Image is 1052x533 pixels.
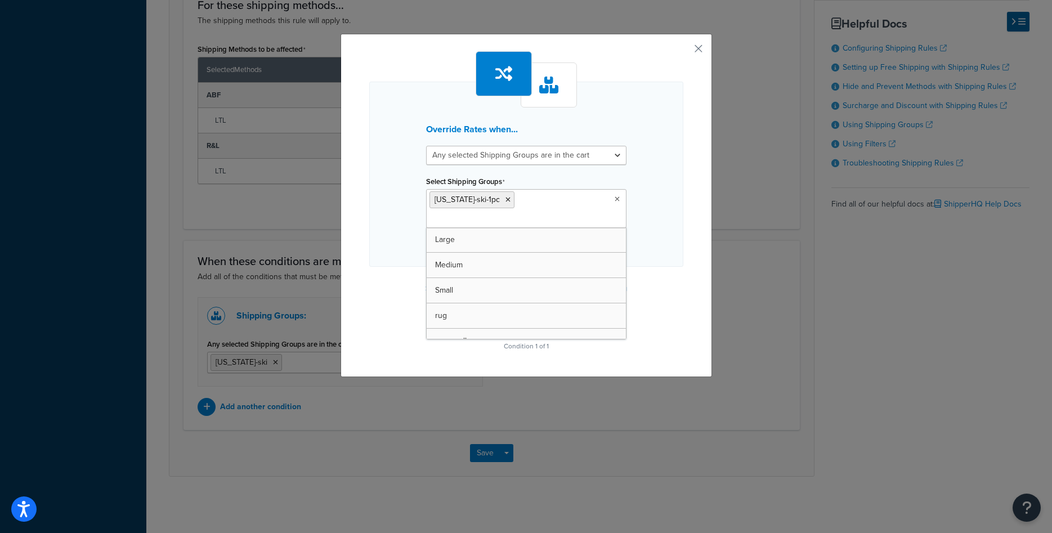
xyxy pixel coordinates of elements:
a: Small [427,278,626,303]
a: Large [427,227,626,252]
label: Select Shipping Groups [426,177,505,186]
p: Condition 1 of 1 [369,338,683,354]
h3: Override Rates when... [426,124,626,135]
button: Select Shipping Groups to prevent this rule from applying [422,280,630,297]
span: rug [435,310,447,321]
span: Medium [435,259,463,271]
span: Small [435,284,453,296]
span: rug-small [435,335,467,347]
span: Large [435,234,455,245]
span: [US_STATE]-ski-1pc [435,194,500,205]
a: rug [427,303,626,328]
a: Medium [427,253,626,277]
a: rug-small [427,329,626,353]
